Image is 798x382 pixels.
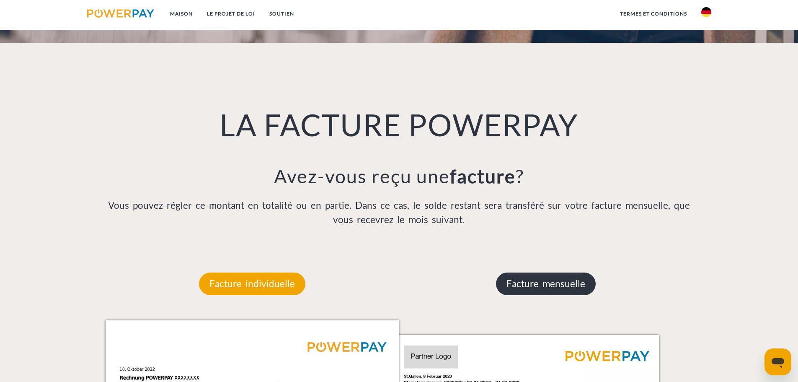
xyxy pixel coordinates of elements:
font: Vous pouvez régler ce montant en totalité ou en partie. Dans ce cas, le solde restant sera transf... [108,200,690,225]
font: Maison [170,10,193,17]
font: Facture mensuelle [506,278,585,289]
a: LE PROJET DE LOI [200,6,262,21]
font: LA FACTURE POWERPAY [220,107,578,143]
iframe: Bouton de lancement de la fenêtre de messagerie [764,348,791,375]
font: Avez-vous reçu une [274,165,450,187]
font: facture [450,165,516,187]
a: termes et conditions [613,6,694,21]
font: termes et conditions [620,10,687,17]
img: de [701,7,711,17]
font: LE PROJET DE LOI [207,10,255,17]
a: Maison [163,6,200,21]
font: ? [516,165,524,187]
font: Facture individuelle [209,278,295,289]
img: logo-powerpay.svg [87,9,155,18]
font: SOUTIEN [269,10,294,17]
a: SOUTIEN [262,6,301,21]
